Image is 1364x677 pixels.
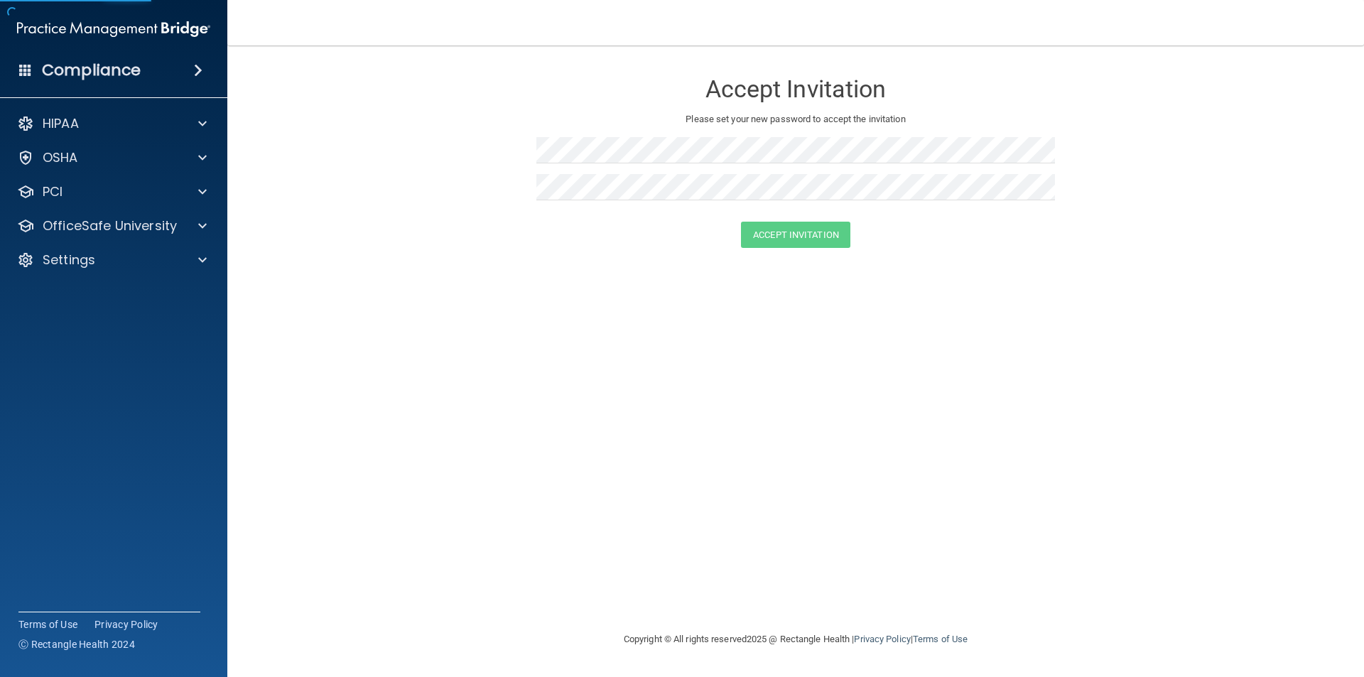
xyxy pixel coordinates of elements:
[17,15,210,43] img: PMB logo
[17,115,207,132] a: HIPAA
[547,111,1044,128] p: Please set your new password to accept the invitation
[43,149,78,166] p: OSHA
[741,222,850,248] button: Accept Invitation
[17,149,207,166] a: OSHA
[536,617,1055,662] div: Copyright © All rights reserved 2025 @ Rectangle Health | |
[17,217,207,234] a: OfficeSafe University
[43,251,95,269] p: Settings
[43,115,79,132] p: HIPAA
[854,634,910,644] a: Privacy Policy
[18,637,135,651] span: Ⓒ Rectangle Health 2024
[17,183,207,200] a: PCI
[536,76,1055,102] h3: Accept Invitation
[17,251,207,269] a: Settings
[18,617,77,632] a: Terms of Use
[94,617,158,632] a: Privacy Policy
[43,183,63,200] p: PCI
[913,634,968,644] a: Terms of Use
[43,217,177,234] p: OfficeSafe University
[42,60,141,80] h4: Compliance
